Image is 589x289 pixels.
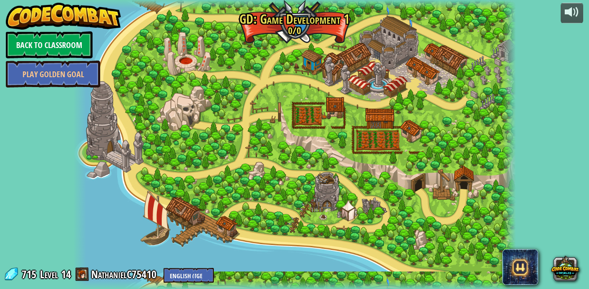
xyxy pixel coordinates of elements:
span: 14 [61,267,71,281]
a: Back to Classroom [6,31,93,58]
a: Play Golden Goal [6,61,100,88]
img: CodeCombat - Learn how to code by playing a game [6,3,121,30]
button: CodeCombat Worlds on Roblox [551,254,579,282]
button: Adjust volume [561,3,583,23]
a: NathanielC75410 [91,267,159,281]
span: 715 [22,267,39,281]
span: CodeCombat AI HackStack [502,249,538,285]
span: Level [40,267,58,282]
